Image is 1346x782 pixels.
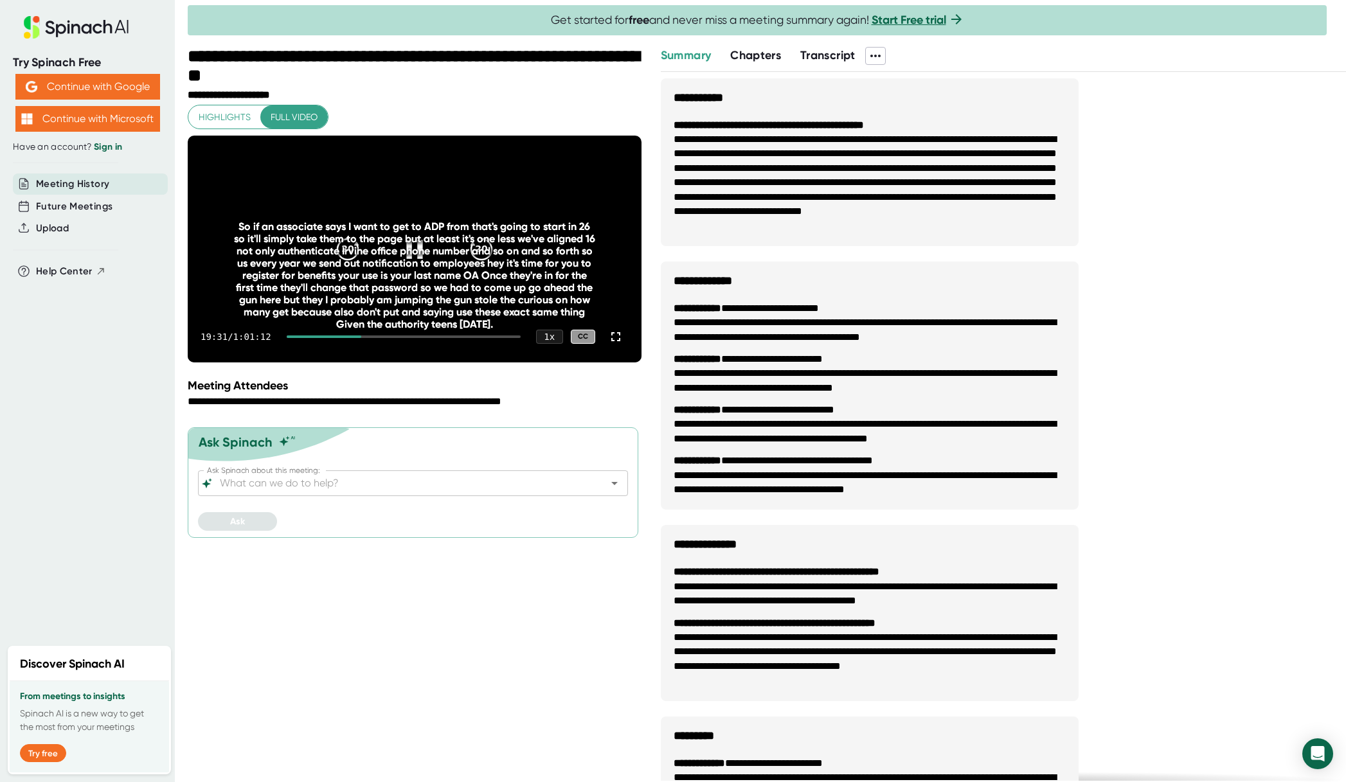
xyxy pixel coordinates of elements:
[661,47,711,64] button: Summary
[198,512,277,531] button: Ask
[36,221,69,236] button: Upload
[606,474,624,492] button: Open
[201,332,271,342] div: 19:31 / 1:01:12
[800,47,856,64] button: Transcript
[199,109,251,125] span: Highlights
[217,474,586,492] input: What can we do to help?
[20,655,125,673] h2: Discover Spinach AI
[629,13,649,27] b: free
[199,434,273,450] div: Ask Spinach
[1302,738,1333,769] div: Open Intercom Messenger
[13,55,162,70] div: Try Spinach Free
[661,48,711,62] span: Summary
[872,13,946,27] a: Start Free trial
[20,707,159,734] p: Spinach AI is a new way to get the most from your meetings
[260,105,328,129] button: Full video
[36,264,93,279] span: Help Center
[94,141,122,152] a: Sign in
[36,264,106,279] button: Help Center
[271,109,318,125] span: Full video
[730,47,781,64] button: Chapters
[536,330,563,344] div: 1 x
[15,106,160,132] button: Continue with Microsoft
[188,105,261,129] button: Highlights
[36,199,112,214] button: Future Meetings
[233,220,597,330] div: So if an associate says I want to get to ADP from that's going to start in 26 so it'll simply tak...
[15,74,160,100] button: Continue with Google
[188,378,645,393] div: Meeting Attendees
[20,744,66,762] button: Try free
[26,81,37,93] img: Aehbyd4JwY73AAAAAElFTkSuQmCC
[36,177,109,191] button: Meeting History
[20,691,159,702] h3: From meetings to insights
[730,48,781,62] span: Chapters
[800,48,856,62] span: Transcript
[551,13,964,28] span: Get started for and never miss a meeting summary again!
[13,141,162,153] div: Have an account?
[571,330,595,344] div: CC
[230,516,245,527] span: Ask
